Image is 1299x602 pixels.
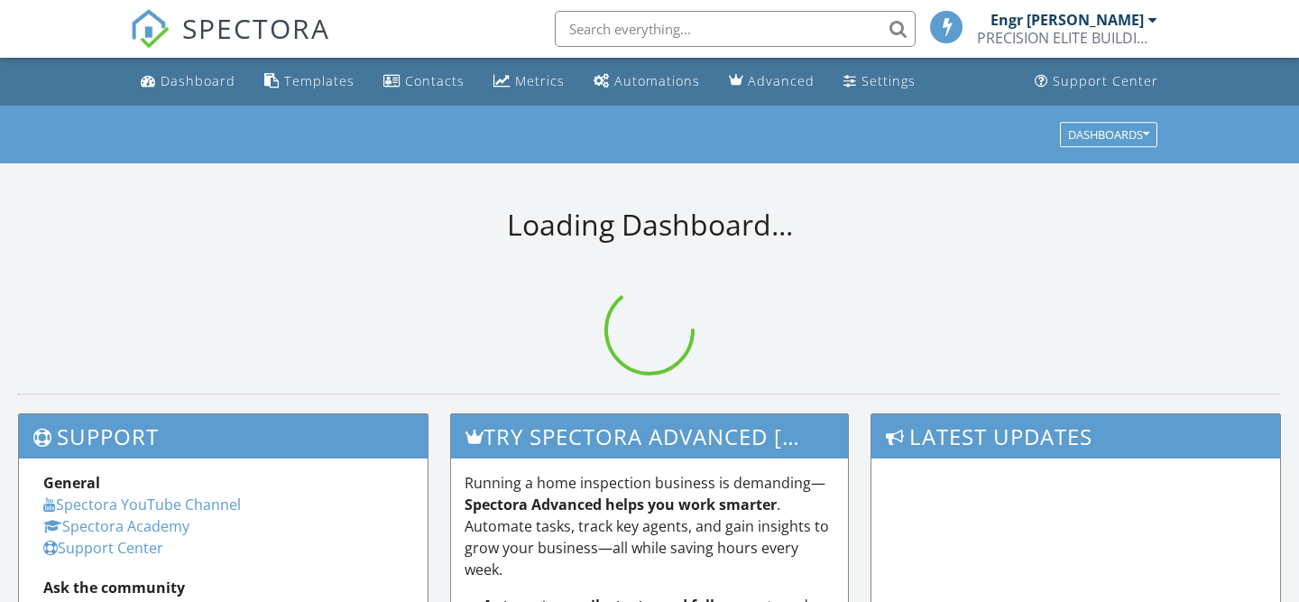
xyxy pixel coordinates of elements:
[748,72,815,89] div: Advanced
[43,516,189,536] a: Spectora Academy
[990,11,1144,29] div: Engr [PERSON_NAME]
[465,472,835,580] p: Running a home inspection business is demanding— . Automate tasks, track key agents, and gain ins...
[257,65,362,98] a: Templates
[486,65,572,98] a: Metrics
[130,24,330,62] a: SPECTORA
[1053,72,1158,89] div: Support Center
[451,414,849,458] h3: Try spectora advanced [DATE]
[871,414,1280,458] h3: Latest Updates
[555,11,916,47] input: Search everything...
[19,414,428,458] h3: Support
[43,538,163,558] a: Support Center
[376,65,472,98] a: Contacts
[861,72,916,89] div: Settings
[722,65,822,98] a: Advanced
[977,29,1157,47] div: PRECISION ELITE BUILDING INSPECTION SERVICES L.L.C
[161,72,235,89] div: Dashboard
[134,65,243,98] a: Dashboard
[43,495,241,514] a: Spectora YouTube Channel
[614,72,700,89] div: Automations
[1068,128,1149,141] div: Dashboards
[1027,65,1165,98] a: Support Center
[182,9,330,47] span: SPECTORA
[836,65,923,98] a: Settings
[465,495,777,514] strong: Spectora Advanced helps you work smarter
[405,72,465,89] div: Contacts
[43,577,403,598] div: Ask the community
[130,9,170,49] img: The Best Home Inspection Software - Spectora
[1060,122,1157,147] button: Dashboards
[284,72,355,89] div: Templates
[586,65,707,98] a: Automations (Basic)
[515,72,565,89] div: Metrics
[43,473,100,493] strong: General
